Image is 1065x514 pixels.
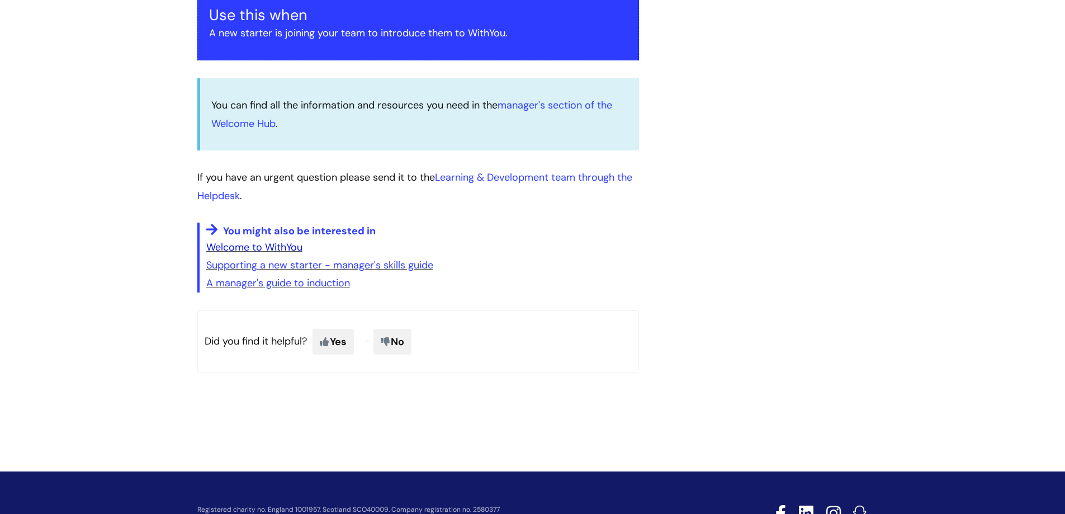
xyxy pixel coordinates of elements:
[197,506,696,513] p: Registered charity no. England 1001957, Scotland SCO40009. Company registration no. 2580377
[209,6,627,24] h3: Use this when
[223,224,376,238] span: You might also be interested in
[209,24,627,42] p: A new starter is joining your team to introduce them to WithYou.
[373,329,411,355] span: No
[197,310,639,373] p: Did you find it helpful?
[313,329,354,355] span: Yes
[211,98,612,130] a: manager's section of the Welcome Hub
[211,96,628,133] p: You can find all the information and resources you need in the .
[206,258,433,272] a: Supporting a new starter - manager's skills guide
[197,168,639,205] p: If you have an urgent question please send it to the .
[206,276,350,290] a: A manager's guide to induction
[197,171,632,202] a: Learning & Development team through the Helpdesk
[206,241,302,254] a: Welcome to WithYou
